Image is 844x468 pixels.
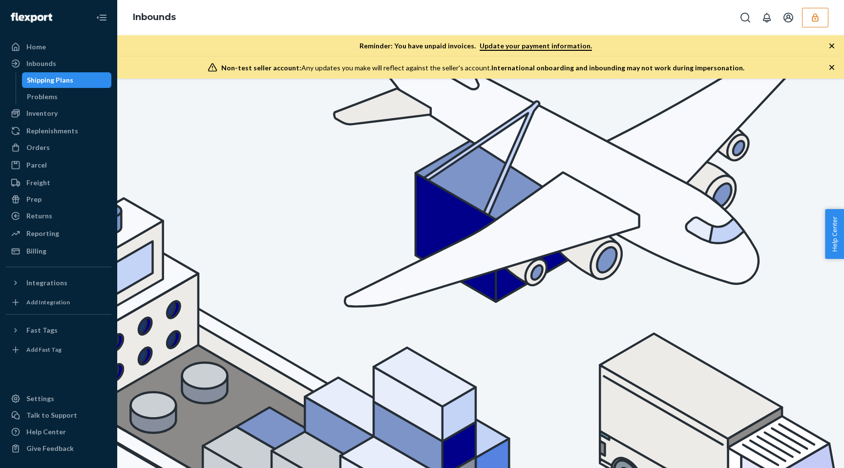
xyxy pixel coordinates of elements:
[221,64,301,72] span: Non-test seller account:
[6,175,111,191] a: Freight
[6,157,111,173] a: Parcel
[27,75,73,85] div: Shipping Plans
[6,140,111,155] a: Orders
[6,123,111,139] a: Replenishments
[22,72,112,88] a: Shipping Plans
[6,391,111,406] a: Settings
[26,278,67,288] div: Integrations
[26,325,58,335] div: Fast Tags
[6,424,111,440] a: Help Center
[26,410,77,420] div: Talk to Support
[26,345,62,354] div: Add Fast Tag
[491,64,744,72] span: International onboarding and inbounding may not work during impersonation.
[11,13,52,22] img: Flexport logo
[26,194,42,204] div: Prep
[26,211,52,221] div: Returns
[125,3,184,32] ol: breadcrumbs
[757,8,777,27] button: Open notifications
[22,89,112,105] a: Problems
[92,8,111,27] button: Close Navigation
[825,209,844,259] button: Help Center
[26,160,47,170] div: Parcel
[26,126,78,136] div: Replenishments
[26,444,74,453] div: Give Feedback
[26,59,56,68] div: Inbounds
[6,275,111,291] button: Integrations
[26,394,54,404] div: Settings
[26,246,46,256] div: Billing
[26,42,46,52] div: Home
[6,226,111,241] a: Reporting
[6,441,111,456] button: Give Feedback
[26,143,50,152] div: Orders
[736,8,755,27] button: Open Search Box
[6,295,111,310] a: Add Integration
[26,298,70,306] div: Add Integration
[359,41,592,51] p: Reminder: You have unpaid invoices.
[6,39,111,55] a: Home
[779,8,798,27] button: Open account menu
[6,407,111,423] a: Talk to Support
[6,56,111,71] a: Inbounds
[26,427,66,437] div: Help Center
[6,243,111,259] a: Billing
[480,42,592,51] a: Update your payment information.
[6,322,111,338] button: Fast Tags
[221,63,744,73] div: Any updates you make will reflect against the seller's account.
[27,92,58,102] div: Problems
[6,191,111,207] a: Prep
[133,12,176,22] a: Inbounds
[6,208,111,224] a: Returns
[6,106,111,121] a: Inventory
[26,229,59,238] div: Reporting
[26,178,50,188] div: Freight
[26,108,58,118] div: Inventory
[6,342,111,358] a: Add Fast Tag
